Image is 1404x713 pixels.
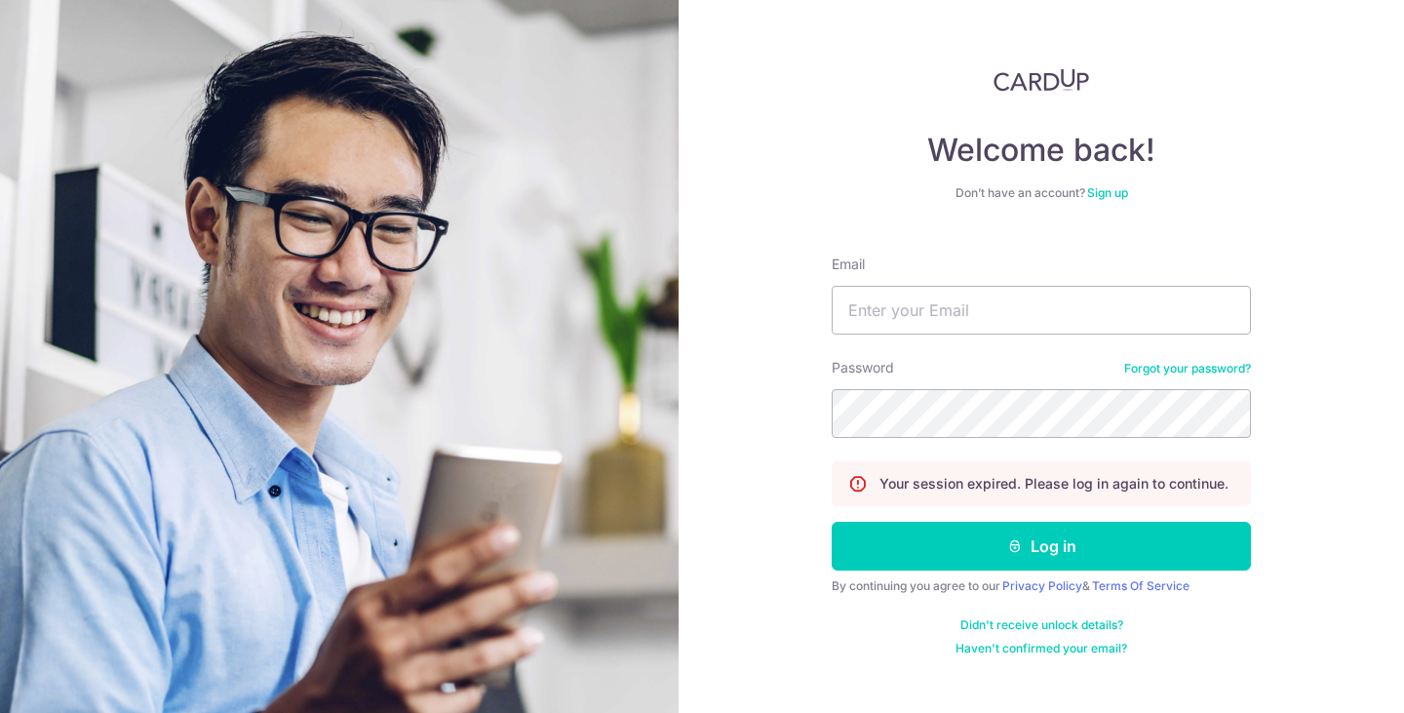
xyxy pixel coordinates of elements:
[1002,578,1082,593] a: Privacy Policy
[960,617,1123,633] a: Didn't receive unlock details?
[994,68,1089,92] img: CardUp Logo
[1124,361,1251,376] a: Forgot your password?
[955,641,1127,656] a: Haven't confirmed your email?
[832,522,1251,571] button: Log in
[832,131,1251,170] h4: Welcome back!
[832,286,1251,335] input: Enter your Email
[832,358,894,377] label: Password
[832,185,1251,201] div: Don’t have an account?
[832,255,865,274] label: Email
[832,578,1251,594] div: By continuing you agree to our &
[1092,578,1189,593] a: Terms Of Service
[879,474,1228,494] p: Your session expired. Please log in again to continue.
[1087,185,1128,200] a: Sign up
